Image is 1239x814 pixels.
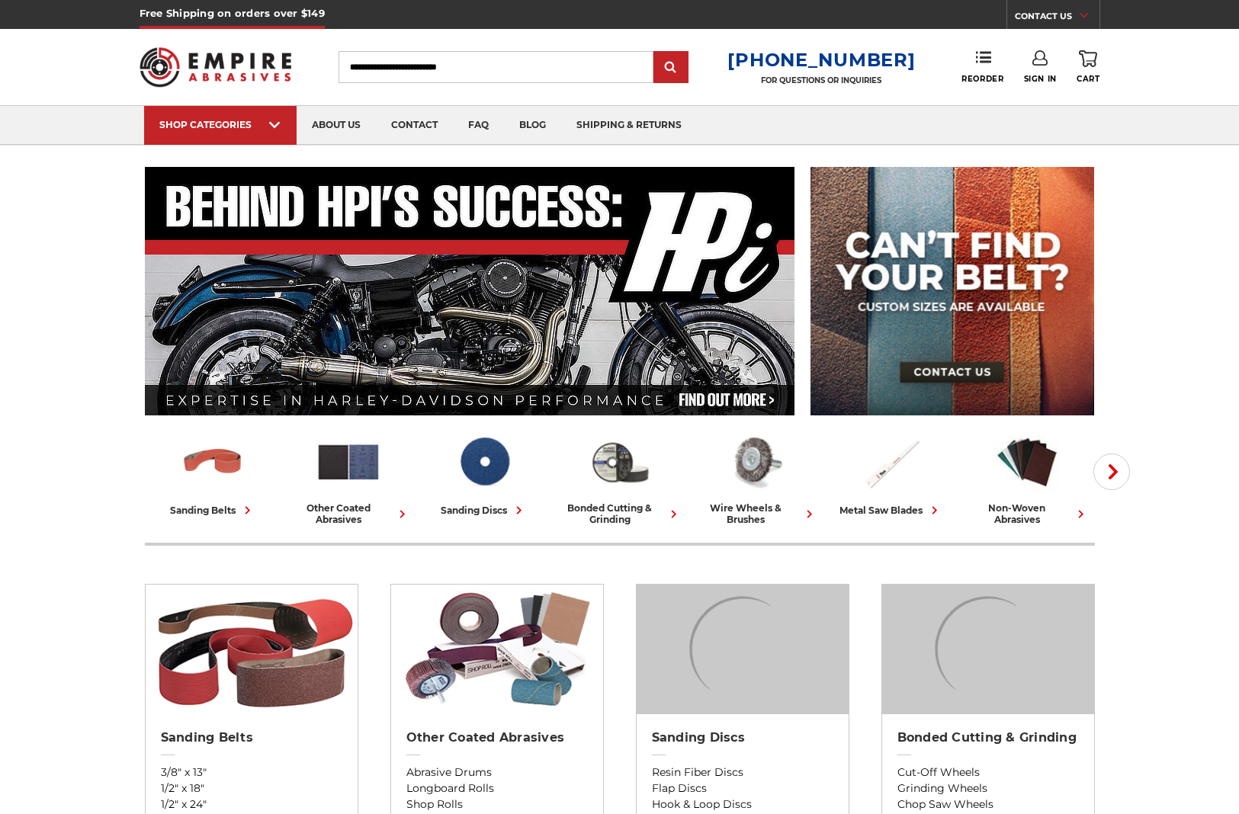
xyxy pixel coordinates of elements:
[558,502,682,525] div: bonded cutting & grinding
[810,167,1094,415] img: promo banner for custom belts.
[694,502,817,525] div: wire wheels & brushes
[1024,74,1057,84] span: Sign In
[161,780,342,796] a: 1/2" x 18"
[504,106,561,145] a: blog
[558,429,682,525] a: bonded cutting & grinding
[897,730,1079,745] h2: Bonded Cutting & Grinding
[586,429,653,495] img: Bonded Cutting & Grinding
[159,119,281,130] div: SHOP CATEGORIES
[637,585,849,714] img: Sanding Discs
[722,429,789,495] img: Wire Wheels & Brushes
[453,106,504,145] a: faq
[652,764,833,780] a: Resin Fiber Discs
[1015,8,1099,29] a: CONTACT US
[727,49,915,71] a: [PHONE_NUMBER]
[287,502,410,525] div: other coated abrasives
[146,585,358,714] img: Sanding Belts
[161,796,342,812] a: 1/2" x 24"
[727,75,915,85] p: FOR QUESTIONS OR INQUIRIES
[656,53,686,83] input: Submit
[406,730,588,745] h2: Other Coated Abrasives
[422,429,546,518] a: sanding discs
[161,730,342,745] h2: Sanding Belts
[170,502,255,518] div: sanding belts
[145,167,795,415] img: Banner for an interview featuring Horsepower Inc who makes Harley performance upgrades featured o...
[839,502,942,518] div: metal saw blades
[652,730,833,745] h2: Sanding Discs
[882,585,1094,714] img: Bonded Cutting & Grinding
[897,796,1079,812] a: Chop Saw Wheels
[961,74,1003,84] span: Reorder
[297,106,376,145] a: about us
[315,429,382,495] img: Other Coated Abrasives
[961,50,1003,83] a: Reorder
[993,429,1061,495] img: Non-woven Abrasives
[1077,50,1099,84] a: Cart
[1093,453,1130,490] button: Next
[694,429,817,525] a: wire wheels & brushes
[406,780,588,796] a: Longboard Rolls
[451,429,518,495] img: Sanding Discs
[1077,74,1099,84] span: Cart
[561,106,697,145] a: shipping & returns
[179,429,246,495] img: Sanding Belts
[652,780,833,796] a: Flap Discs
[965,502,1089,525] div: non-woven abrasives
[652,796,833,812] a: Hook & Loop Discs
[897,780,1079,796] a: Grinding Wheels
[965,429,1089,525] a: non-woven abrasives
[406,764,588,780] a: Abrasive Drums
[140,37,292,97] img: Empire Abrasives
[376,106,453,145] a: contact
[161,764,342,780] a: 3/8" x 13"
[441,502,527,518] div: sanding discs
[391,585,603,714] img: Other Coated Abrasives
[830,429,953,518] a: metal saw blades
[897,764,1079,780] a: Cut-Off Wheels
[858,429,925,495] img: Metal Saw Blades
[151,429,274,518] a: sanding belts
[406,796,588,812] a: Shop Rolls
[287,429,410,525] a: other coated abrasives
